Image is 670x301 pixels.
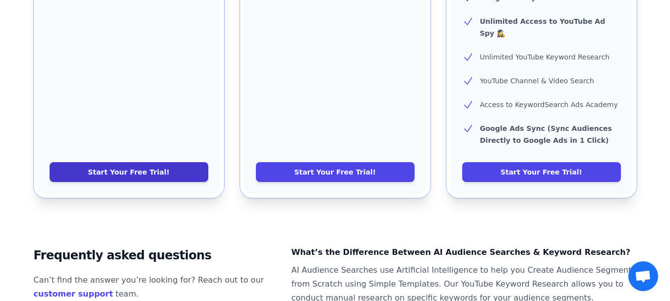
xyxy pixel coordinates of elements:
[628,261,658,291] a: Открытый чат
[34,289,113,299] a: customer support
[480,101,618,109] span: Access to KeywordSearch Ads Academy
[480,124,612,144] b: Google Ads Sync (Sync Audiences Directly to Google Ads in 1 Click)
[34,245,276,265] h2: Frequently asked questions
[480,17,606,37] b: Unlimited Access to YouTube Ad Spy 🕵️‍♀️
[292,245,637,259] dt: What’s the Difference Between AI Audience Searches & Keyword Research?
[256,162,415,182] a: Start Your Free Trial!
[480,77,594,85] span: YouTube Channel & Video Search
[462,162,621,182] a: Start Your Free Trial!
[34,273,276,301] p: Can’t find the answer you’re looking for? Reach out to our team.
[50,162,208,182] a: Start Your Free Trial!
[480,53,610,61] span: Unlimited YouTube Keyword Research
